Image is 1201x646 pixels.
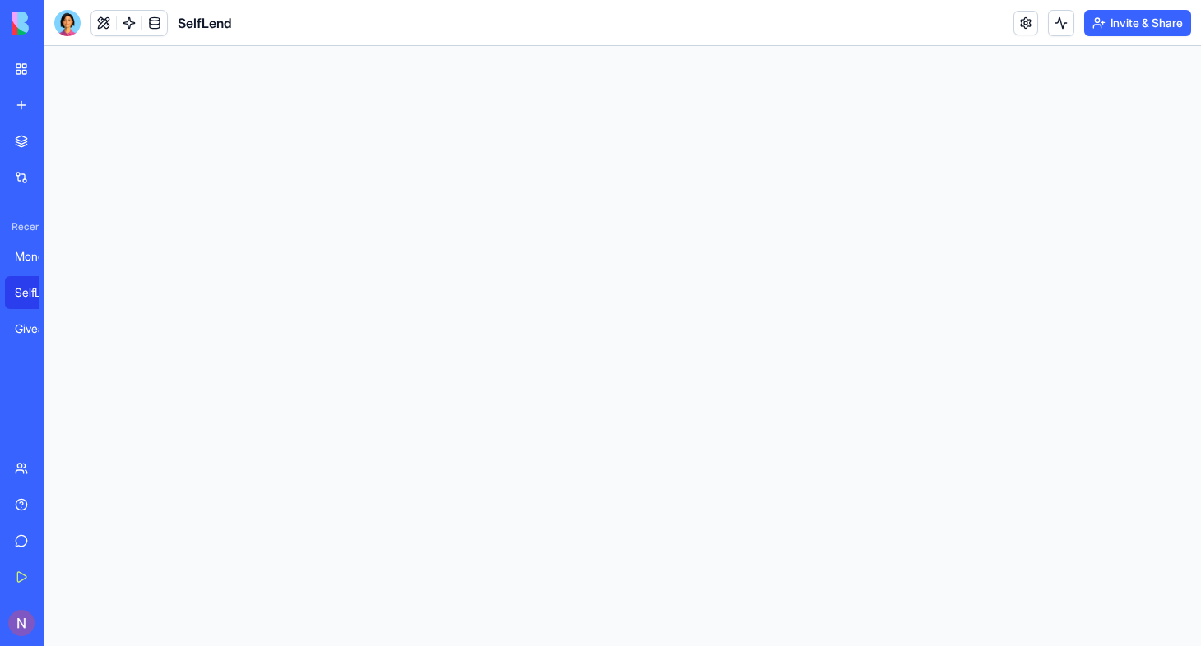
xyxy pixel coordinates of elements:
div: MoneyMaster [15,248,61,265]
a: Giveaway Manager [5,312,71,345]
img: logo [12,12,114,35]
span: SelfLend [178,13,232,33]
a: SelfLend [5,276,71,309]
span: Recent [5,220,39,233]
div: Giveaway Manager [15,321,61,337]
a: MoneyMaster [5,240,71,273]
img: ACg8ocKqpMLrjRbjw3-EunZZHqD1E129EI-fRv5qrrmmBfEv7-rekQ=s96-c [8,610,35,636]
div: SelfLend [15,284,61,301]
button: Invite & Share [1084,10,1191,36]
